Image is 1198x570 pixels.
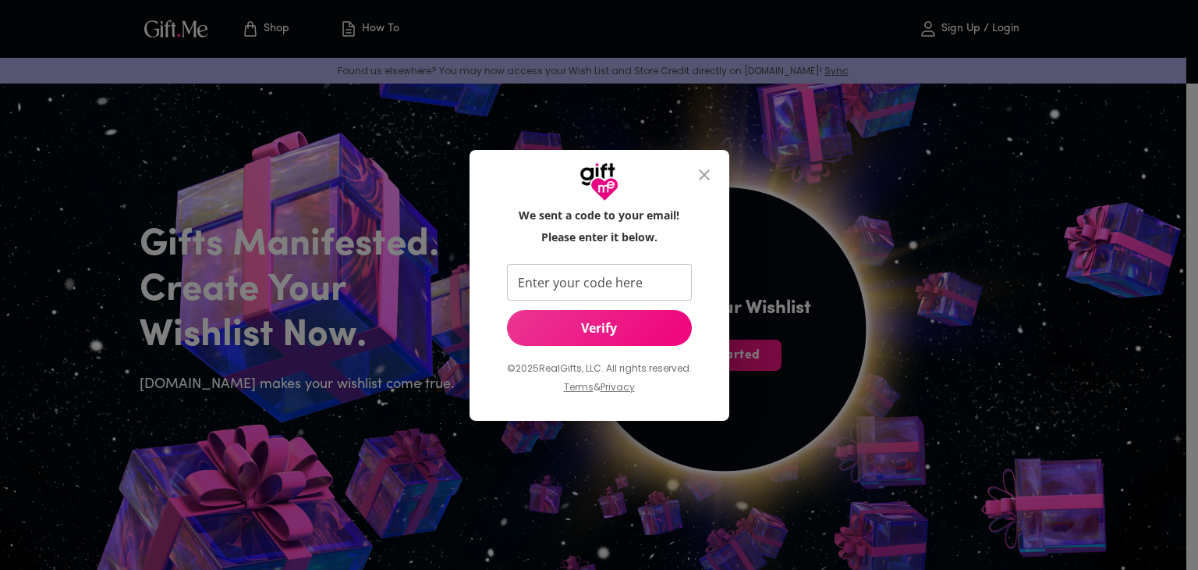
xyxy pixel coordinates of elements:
h6: Please enter it below. [541,230,657,245]
button: Verify [507,310,692,346]
a: Terms [564,380,594,394]
span: Verify [507,319,692,337]
h6: We sent a code to your email! [519,208,679,223]
p: © 2025 RealGifts, LLC. All rights reserved. [507,358,692,379]
p: & [594,379,601,408]
img: GiftMe Logo [580,162,618,201]
button: close [686,156,723,194]
a: Privacy [601,380,635,394]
